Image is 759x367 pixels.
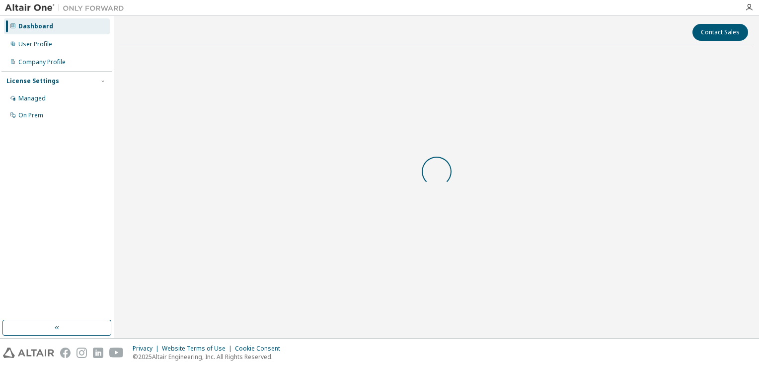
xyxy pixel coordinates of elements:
[18,58,66,66] div: Company Profile
[133,345,162,353] div: Privacy
[18,22,53,30] div: Dashboard
[692,24,748,41] button: Contact Sales
[5,3,129,13] img: Altair One
[6,77,59,85] div: License Settings
[109,348,124,358] img: youtube.svg
[18,111,43,119] div: On Prem
[93,348,103,358] img: linkedin.svg
[162,345,235,353] div: Website Terms of Use
[60,348,71,358] img: facebook.svg
[235,345,286,353] div: Cookie Consent
[18,40,52,48] div: User Profile
[133,353,286,361] p: © 2025 Altair Engineering, Inc. All Rights Reserved.
[76,348,87,358] img: instagram.svg
[3,348,54,358] img: altair_logo.svg
[18,94,46,102] div: Managed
